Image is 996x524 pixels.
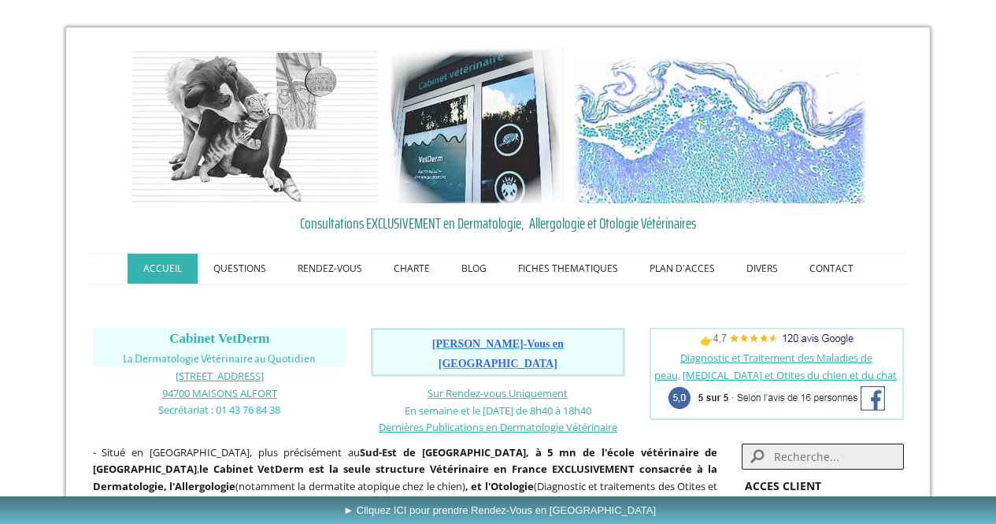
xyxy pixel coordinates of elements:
[745,478,821,493] strong: ACCES CLIENT
[93,462,718,493] b: France EXCLUSIVEMENT consacrée à la Dermatologie, l'Allergologie
[428,386,568,400] a: Sur Rendez-vous Uniquement
[379,419,617,434] a: Dernières Publications en Dermatologie Vétérinaire
[213,462,508,476] b: Cabinet VetDerm est la seule structure Vétérinaire en
[93,445,718,477] strong: Sud-Est de [GEOGRAPHIC_DATA], à 5 mn de l'école vétérinaire de [GEOGRAPHIC_DATA]
[93,211,904,235] a: Consultations EXCLUSIVEMENT en Dermatologie, Allergologie et Otologie Vétérinaires
[93,445,718,511] span: - Situé en [GEOGRAPHIC_DATA], plus précisément au , (notamment la dermatite atopique chez le chie...
[282,254,378,284] a: RENDEZ-VOUS
[198,254,282,284] a: QUESTIONS
[683,368,897,382] a: [MEDICAL_DATA] et Otites du chien et du chat
[176,368,264,383] a: [STREET_ADDRESS]
[502,254,634,284] a: FICHES THEMATIQUES
[465,479,534,493] b: , et l'Otologie
[731,254,794,284] a: DIVERS
[128,254,198,284] a: ACCUEIL
[123,353,316,365] span: La Dermatologie Vétérinaire au Quotidien
[432,338,564,370] span: [PERSON_NAME]-Vous en [GEOGRAPHIC_DATA]
[634,254,731,284] a: PLAN D'ACCES
[378,254,446,284] a: CHARTE
[199,462,209,476] strong: le
[343,504,656,516] span: ► Cliquez ICI pour prendre Rendez-Vous en [GEOGRAPHIC_DATA]
[405,403,591,418] span: En semaine et le [DATE] de 8h40 à 18h40
[742,444,903,470] input: Search
[169,331,269,346] span: Cabinet VetDerm
[446,254,502,284] a: BLOG
[432,339,564,370] a: [PERSON_NAME]-Vous en [GEOGRAPHIC_DATA]
[794,254,869,284] a: CONTACT
[158,403,280,417] span: Secrétariat : 01 43 76 84 38
[176,369,264,383] span: [STREET_ADDRESS]
[654,351,873,382] a: Diagnostic et Traitement des Maladies de peau,
[379,420,617,434] span: Dernières Publications en Dermatologie Vétérinaire
[162,385,277,400] a: 94700 MAISONS ALFORT
[162,386,277,400] span: 94700 MAISONS ALFORT
[700,333,853,347] span: 👉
